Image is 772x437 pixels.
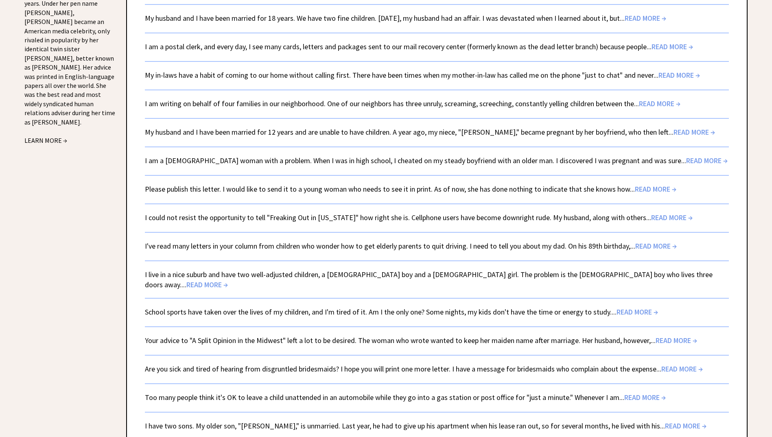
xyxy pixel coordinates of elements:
a: Your advice to "A Split Opinion in the Midwest" left a lot to be desired. The woman who wrote wan... [145,336,697,345]
span: READ MORE → [651,213,693,222]
a: Please publish this letter. I would like to send it to a young woman who needs to see it in print... [145,184,676,194]
span: READ MORE → [639,99,680,108]
span: READ MORE → [661,364,703,374]
span: READ MORE → [652,42,693,51]
iframe: Advertisement [24,166,106,410]
span: READ MORE → [686,156,728,165]
a: School sports have taken over the lives of my children, and I'm tired of it. Am I the only one? S... [145,307,658,317]
a: I could not resist the opportunity to tell "Freaking Out in [US_STATE]" how right she is. Cellpho... [145,213,693,222]
a: I am writing on behalf of four families in our neighborhood. One of our neighbors has three unrul... [145,99,680,108]
span: READ MORE → [658,70,700,80]
span: READ MORE → [635,241,677,251]
a: Are you sick and tired of hearing from disgruntled bridesmaids? I hope you will print one more le... [145,364,703,374]
a: I am a [DEMOGRAPHIC_DATA] woman with a problem. When I was in high school, I cheated on my steady... [145,156,728,165]
span: READ MORE → [656,336,697,345]
a: Too many people think it's OK to leave a child unattended in an automobile while they go into a g... [145,393,666,402]
a: My in-laws have a habit of coming to our home without calling first. There have been times when m... [145,70,700,80]
span: READ MORE → [635,184,676,194]
span: READ MORE → [624,393,666,402]
a: I live in a nice suburb and have two well-adjusted children, a [DEMOGRAPHIC_DATA] boy and a [DEMO... [145,270,713,289]
span: READ MORE → [186,280,228,289]
span: READ MORE → [625,13,666,23]
a: My husband and I have been married for 18 years. We have two fine children. [DATE], my husband ha... [145,13,666,23]
span: READ MORE → [665,421,706,430]
a: I am a postal clerk, and every day, I see many cards, letters and packages sent to our mail recov... [145,42,693,51]
a: LEARN MORE → [24,136,67,144]
span: READ MORE → [674,127,715,137]
a: I've read many letters in your column from children who wonder how to get elderly parents to quit... [145,241,677,251]
a: I have two sons. My older son, "[PERSON_NAME]," is unmarried. Last year, he had to give up his ap... [145,421,706,430]
a: My husband and I have been married for 12 years and are unable to have children. A year ago, my n... [145,127,715,137]
span: READ MORE → [617,307,658,317]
